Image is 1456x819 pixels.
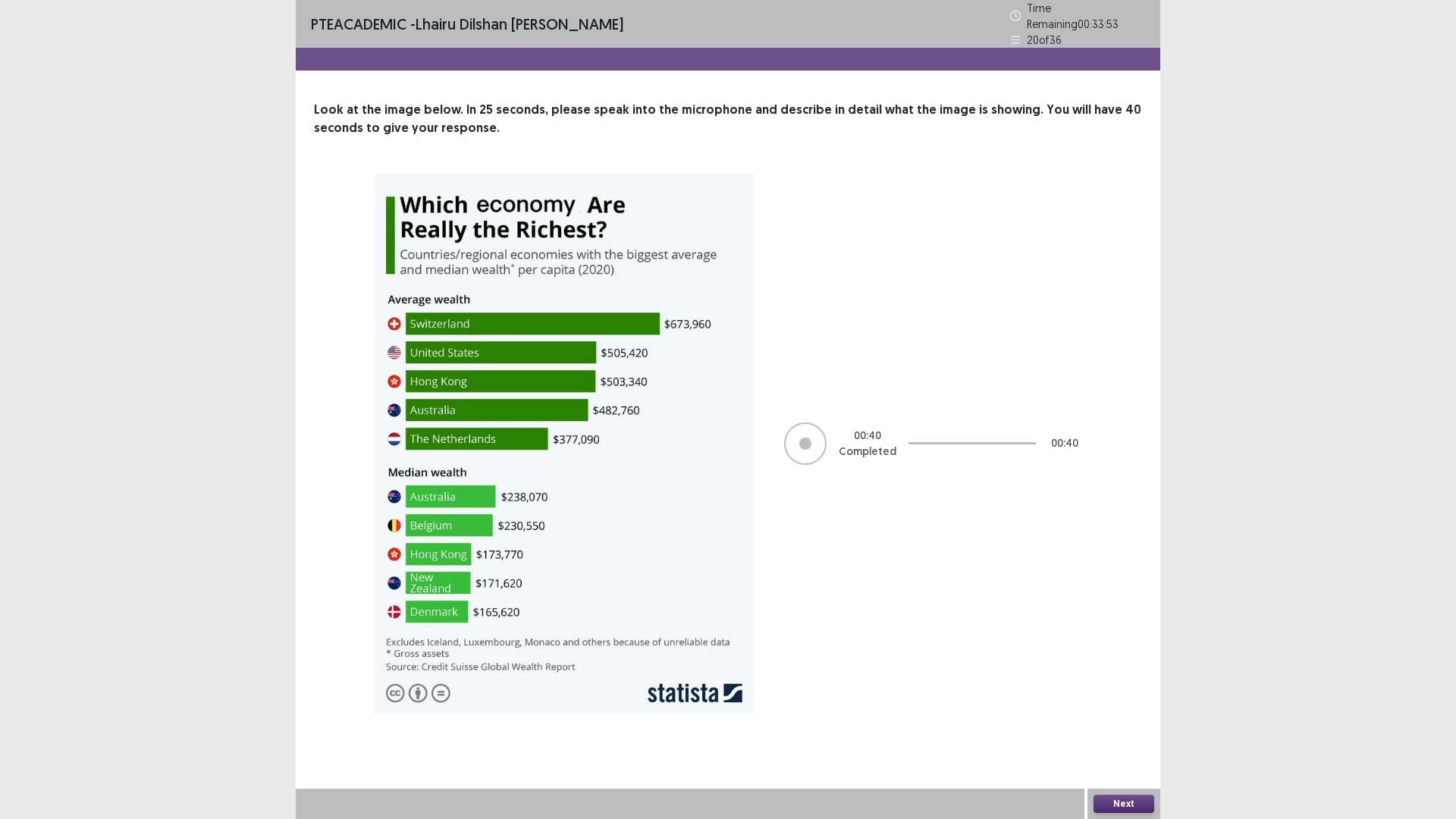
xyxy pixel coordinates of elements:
p: - Lhairu Dilshan [PERSON_NAME] [311,13,623,36]
button: Next [1094,795,1154,813]
span: PTE academic [311,14,406,33]
p: Look at the image below. In 25 seconds, please speak into the microphone and describe in detail w... [314,101,1142,137]
p: 00 : 40 [1051,435,1078,451]
p: 00 : 40 [854,428,881,444]
p: Completed [839,444,896,460]
img: image-description [375,174,754,714]
p: 20 of 36 [1027,32,1062,48]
